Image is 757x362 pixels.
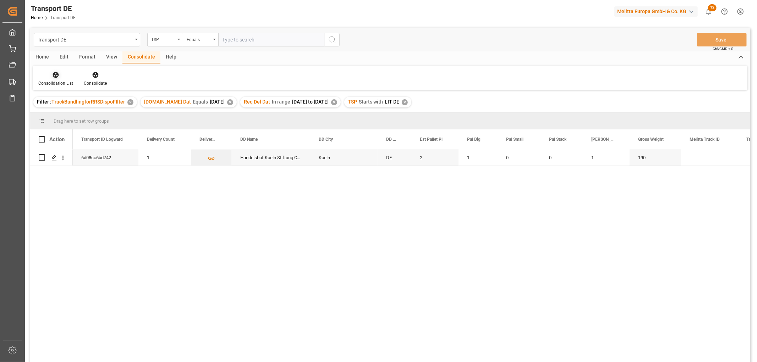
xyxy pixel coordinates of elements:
span: DD Country [386,137,396,142]
div: Home [30,51,54,63]
a: Home [31,15,43,20]
div: 1 [459,149,498,166]
div: DE [378,149,411,166]
span: DD Name [240,137,258,142]
div: 1 [583,149,630,166]
span: In range [272,99,290,105]
div: ✕ [127,99,133,105]
div: Consolidation List [38,80,73,87]
div: TSP [151,35,175,43]
div: Help [160,51,182,63]
span: [PERSON_NAME] [591,137,615,142]
div: Consolidate [122,51,160,63]
div: Edit [54,51,74,63]
button: search button [325,33,340,46]
button: open menu [34,33,140,46]
div: 0 [541,149,583,166]
input: Type to search [218,33,325,46]
div: Consolidate [84,80,107,87]
span: Pal Big [467,137,481,142]
div: Handelshof Koeln Stiftung Co. KG [232,149,310,166]
div: ✕ [402,99,408,105]
div: Format [74,51,101,63]
span: Equals [193,99,208,105]
span: TruckBundlingforRRSDispoFIlter [51,99,125,105]
div: 6d08cc6bd742 [73,149,138,166]
span: [DATE] [210,99,225,105]
span: Transport ID Logward [81,137,123,142]
button: open menu [183,33,218,46]
div: 190 [630,149,681,166]
div: Transport DE [31,3,76,14]
span: LIT DE [385,99,399,105]
span: Filter : [37,99,51,105]
span: Pal Small [506,137,523,142]
span: DD City [319,137,333,142]
div: Press SPACE to select this row. [30,149,73,166]
div: ✕ [331,99,337,105]
button: show 12 new notifications [701,4,717,20]
div: Equals [187,35,211,43]
span: Starts with [359,99,383,105]
button: Melitta Europa GmbH & Co. KG [614,5,701,18]
span: Ctrl/CMD + S [713,46,733,51]
span: [DOMAIN_NAME] Dat [144,99,191,105]
span: Gross Weight [638,137,664,142]
div: View [101,51,122,63]
span: TSP [348,99,357,105]
span: [DATE] to [DATE] [292,99,329,105]
span: Req Del Dat [244,99,270,105]
span: Delivery Count [147,137,175,142]
div: Koeln [310,149,378,166]
div: Melitta Europa GmbH & Co. KG [614,6,698,17]
span: 12 [708,4,717,11]
button: open menu [147,33,183,46]
button: Help Center [717,4,733,20]
span: Pal Stack [549,137,566,142]
span: Drag here to set row groups [54,118,109,124]
div: ✕ [227,99,233,105]
span: Delivery List [199,137,217,142]
div: 0 [498,149,541,166]
span: Est Pallet Pl [420,137,443,142]
div: 2 [411,149,459,166]
div: 1 [138,149,191,166]
button: Save [697,33,747,46]
span: Melitta Truck ID [690,137,720,142]
div: Transport DE [38,35,132,44]
div: Action [49,136,65,143]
